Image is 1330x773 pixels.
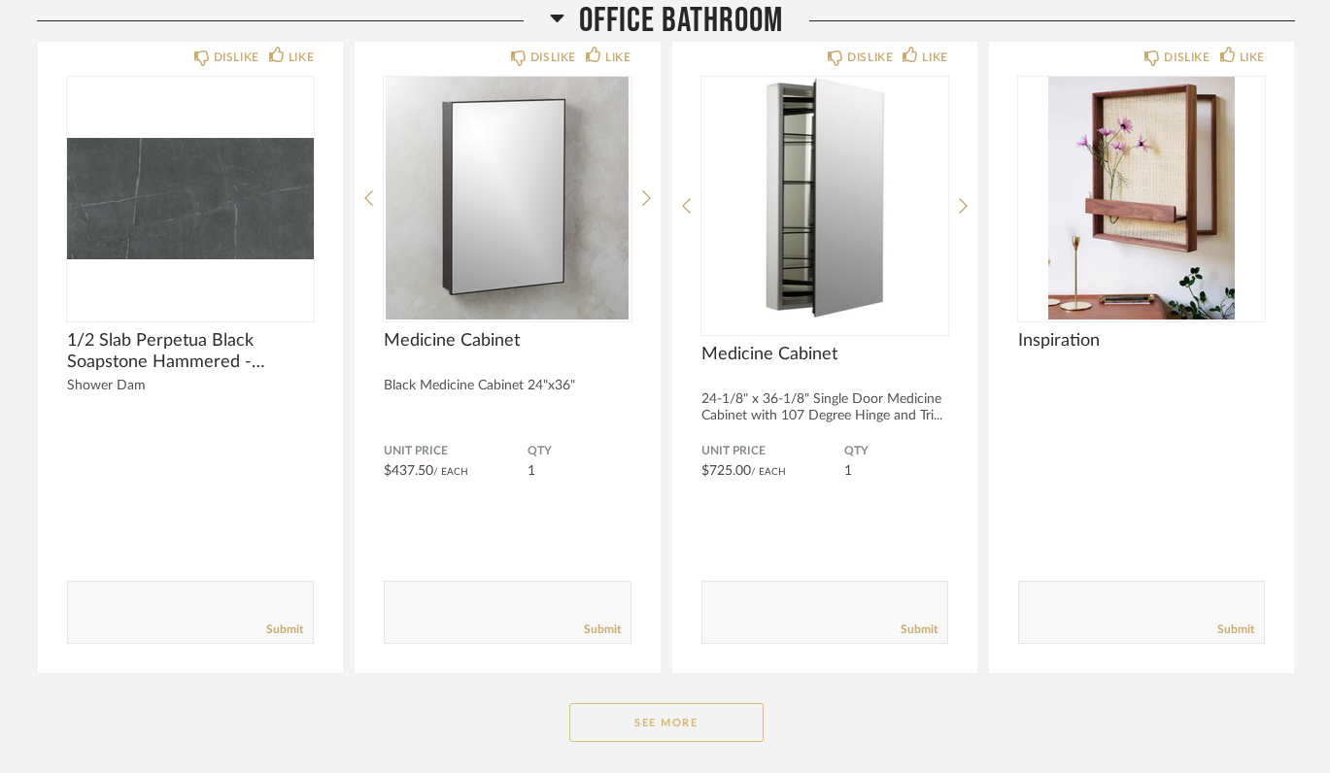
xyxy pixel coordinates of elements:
div: Black Medicine Cabinet 24"x36" [384,378,631,394]
div: LIKE [289,48,314,67]
div: DISLIKE [530,48,576,67]
span: $437.50 [384,464,433,478]
div: DISLIKE [847,48,893,67]
div: 24-1/8" x 36-1/8" Single Door Medicine Cabinet with 107 Degree Hinge and Tri... [701,391,948,424]
div: Shower Dam [67,378,314,394]
a: Submit [1217,622,1254,638]
div: DISLIKE [1164,48,1210,67]
button: See More [569,703,764,742]
span: Inspiration [1018,330,1265,352]
a: Submit [901,622,938,638]
img: undefined [384,77,631,319]
span: $725.00 [701,464,751,478]
a: Submit [266,622,303,638]
div: LIKE [605,48,631,67]
span: QTY [528,444,631,459]
span: / Each [433,467,468,477]
span: Unit Price [701,444,844,459]
div: LIKE [1240,48,1265,67]
div: 0 [701,77,948,319]
div: DISLIKE [214,48,259,67]
span: 1/2 Slab Perpetua Black Soapstone Hammered - Porcelain [67,330,314,373]
span: 1 [844,464,852,478]
span: Unit Price [384,444,527,459]
a: Submit [584,622,621,638]
img: undefined [1018,77,1265,319]
div: LIKE [922,48,947,67]
span: / Each [751,467,786,477]
img: undefined [67,77,314,319]
img: undefined [701,77,948,319]
span: Medicine Cabinet [701,344,948,365]
span: QTY [844,444,948,459]
span: 1 [528,464,535,478]
span: Medicine Cabinet [384,330,631,352]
